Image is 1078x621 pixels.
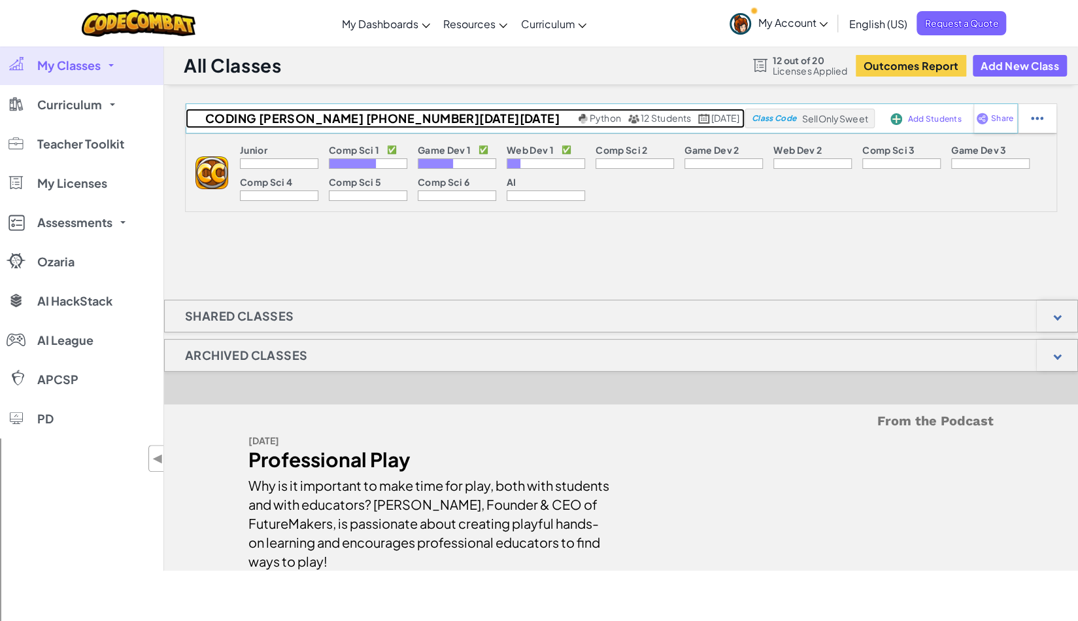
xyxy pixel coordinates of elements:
span: AI League [37,334,93,346]
span: My Dashboards [342,17,418,31]
div: Delete [5,41,1073,52]
span: 12 Students [641,112,692,124]
span: Curriculum [37,99,102,111]
img: avatar [730,13,751,35]
a: Curriculum [514,6,593,41]
span: [DATE] [711,112,739,124]
span: SellOnlySweet [801,113,867,124]
a: CODING [PERSON_NAME] [PHONE_NUMBER][DATE][DATE] Python 12 Students [DATE] [186,109,745,128]
span: Assessments [37,217,112,228]
span: Resources [443,17,496,31]
span: Curriculum [520,17,575,31]
span: AI HackStack [37,295,112,307]
div: Rename [5,76,1073,88]
span: Python [590,112,621,124]
div: Sort A > Z [5,5,1073,17]
h1: All Classes [184,53,281,78]
a: My Account [723,3,834,44]
span: ◀ [152,449,163,468]
img: MultipleUsers.png [628,114,639,124]
span: My Account [758,16,828,29]
span: Licenses Applied [773,65,848,76]
div: Sort New > Old [5,17,1073,29]
img: IconAddStudents.svg [890,113,902,125]
button: Outcomes Report [856,55,966,77]
a: Resources [437,6,514,41]
span: 12 out of 20 [773,55,848,65]
div: Options [5,52,1073,64]
span: My Licenses [37,177,107,189]
span: My Classes [37,60,101,71]
span: Ozaria [37,256,75,268]
img: calendar.svg [698,114,710,124]
a: My Dashboards [335,6,437,41]
img: python.png [579,114,588,124]
h2: CODING [PERSON_NAME] [PHONE_NUMBER][DATE][DATE] [186,109,575,128]
button: Add New Class [973,55,1067,77]
div: Sign out [5,64,1073,76]
span: Share [991,115,1013,122]
span: Teacher Toolkit [37,138,124,150]
span: Add Students [907,115,961,123]
a: Request a Quote [917,11,1006,35]
img: CodeCombat logo [82,10,196,37]
a: English (US) [842,6,913,41]
img: IconShare_Purple.svg [976,113,988,124]
span: Class Code [752,115,796,122]
div: Move To ... [5,29,1073,41]
span: English (US) [849,17,907,31]
div: Move To ... [5,88,1073,99]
